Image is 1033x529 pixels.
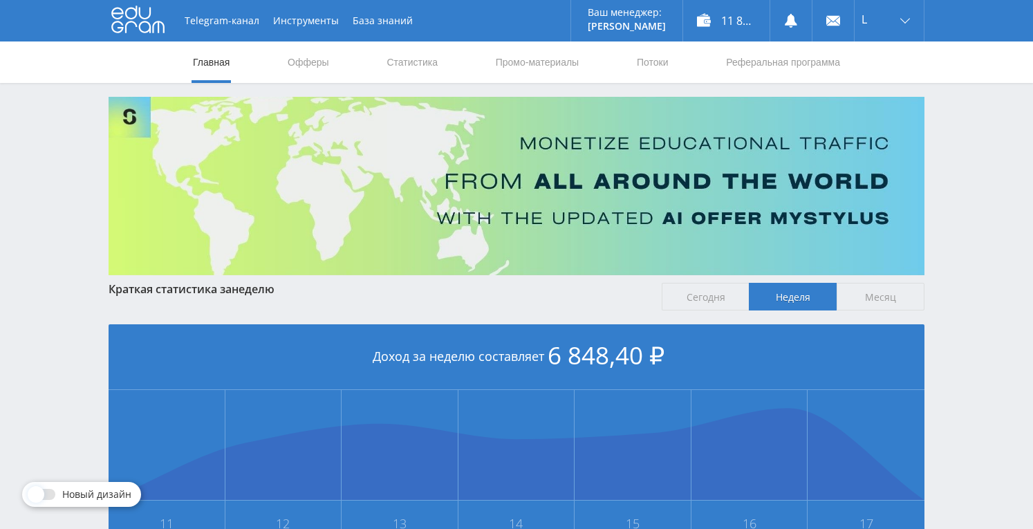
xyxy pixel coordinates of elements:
p: Ваш менеджер: [588,7,666,18]
img: Banner [109,97,924,275]
span: Сегодня [662,283,750,310]
a: Офферы [286,41,331,83]
p: [PERSON_NAME] [588,21,666,32]
span: Новый дизайн [62,489,131,500]
a: Потоки [635,41,670,83]
div: Краткая статистика за [109,283,648,295]
a: Главная [192,41,231,83]
span: 16 [692,518,807,529]
span: неделю [232,281,274,297]
span: 12 [226,518,341,529]
span: 13 [342,518,457,529]
div: Доход за неделю составляет [109,324,924,390]
span: 15 [575,518,690,529]
span: L [862,14,867,25]
a: Статистика [385,41,439,83]
span: Неделя [749,283,837,310]
a: Реферальная программа [725,41,841,83]
span: 11 [109,518,224,529]
span: 17 [808,518,924,529]
span: Месяц [837,283,924,310]
span: 6 848,40 ₽ [548,339,664,371]
a: Промо-материалы [494,41,580,83]
span: 14 [459,518,574,529]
